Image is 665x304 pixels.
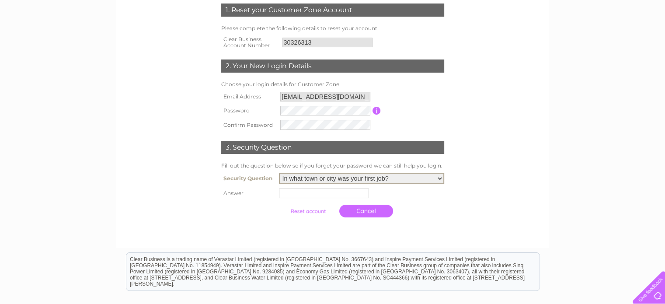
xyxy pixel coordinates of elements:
td: Fill out the question below so if you forget your password we can still help you login. [219,161,446,171]
th: Clear Business Account Number [219,34,280,51]
div: Clear Business is a trading name of Verastar Limited (registered in [GEOGRAPHIC_DATA] No. 3667643... [126,5,540,42]
a: Cancel [339,205,393,217]
th: Email Address [219,90,279,104]
input: Information [373,107,381,115]
td: Please complete the following details to reset your account. [219,23,446,34]
th: Password [219,104,279,118]
a: 0333 014 3131 [500,4,561,15]
th: Confirm Password [219,118,279,132]
a: Telecoms [589,37,615,44]
div: 2. Your New Login Details [221,59,444,73]
div: 3. Security Question [221,141,444,154]
th: Security Question [219,171,277,186]
a: Energy [564,37,584,44]
th: Answer [219,186,277,200]
img: logo.png [23,23,68,49]
a: Contact [638,37,660,44]
a: Water [543,37,559,44]
a: Blog [620,37,633,44]
input: Submit [281,205,335,217]
td: Choose your login details for Customer Zone. [219,79,446,90]
div: 1. Reset your Customer Zone Account [221,3,444,17]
